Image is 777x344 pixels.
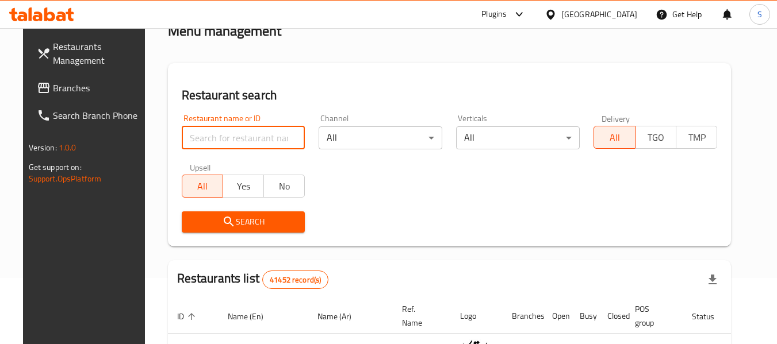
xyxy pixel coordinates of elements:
[190,163,211,171] label: Upsell
[263,175,305,198] button: No
[503,299,543,334] th: Branches
[53,81,144,95] span: Branches
[317,310,366,323] span: Name (Ar)
[481,7,507,21] div: Plugins
[28,33,153,74] a: Restaurants Management
[319,126,442,149] div: All
[451,299,503,334] th: Logo
[602,114,630,122] label: Delivery
[53,109,144,122] span: Search Branch Phone
[598,299,626,334] th: Closed
[29,171,102,186] a: Support.OpsPlatform
[187,178,219,195] span: All
[692,310,729,323] span: Status
[676,126,717,149] button: TMP
[177,310,199,323] span: ID
[402,302,437,330] span: Ref. Name
[29,160,82,175] span: Get support on:
[594,126,635,149] button: All
[191,215,296,229] span: Search
[168,22,281,40] h2: Menu management
[681,129,713,146] span: TMP
[699,266,726,293] div: Export file
[28,74,153,102] a: Branches
[228,310,278,323] span: Name (En)
[177,270,329,289] h2: Restaurants list
[223,175,264,198] button: Yes
[182,87,718,104] h2: Restaurant search
[561,8,637,21] div: [GEOGRAPHIC_DATA]
[53,40,144,67] span: Restaurants Management
[635,302,669,330] span: POS group
[456,126,580,149] div: All
[59,140,76,155] span: 1.0.0
[635,126,676,149] button: TGO
[571,299,598,334] th: Busy
[757,8,762,21] span: S
[269,178,300,195] span: No
[182,126,305,149] input: Search for restaurant name or ID..
[263,275,328,285] span: 41452 record(s)
[29,140,57,155] span: Version:
[543,299,571,334] th: Open
[640,129,672,146] span: TGO
[599,129,630,146] span: All
[182,175,223,198] button: All
[28,102,153,129] a: Search Branch Phone
[182,211,305,233] button: Search
[228,178,259,195] span: Yes
[262,270,328,289] div: Total records count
